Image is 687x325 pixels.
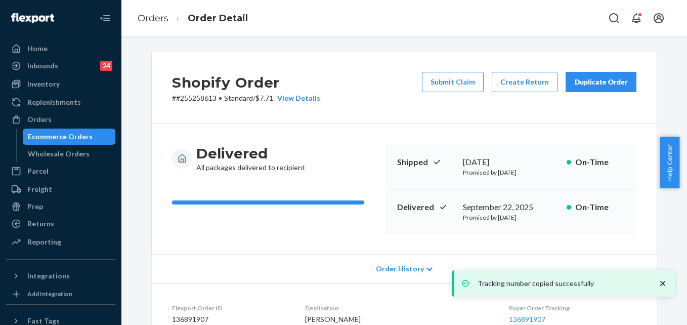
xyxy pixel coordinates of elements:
div: Parcel [27,166,49,176]
a: Freight [6,181,115,197]
ol: breadcrumbs [130,4,256,33]
a: Inbounds24 [6,58,115,74]
div: Wholesale Orders [28,149,90,159]
a: Prep [6,198,115,215]
p: Promised by [DATE] [463,168,559,177]
p: Tracking number copied successfully [478,278,648,289]
h3: Delivered [196,144,305,162]
a: Ecommerce Orders [23,129,116,145]
svg: close toast [658,278,668,289]
button: Close Navigation [95,8,115,28]
div: Replenishments [27,97,81,107]
div: Integrations [27,271,70,281]
span: • [219,94,222,102]
div: Inbounds [27,61,58,71]
div: All packages delivered to recipient [196,144,305,173]
p: Delivered [397,201,455,213]
div: Ecommerce Orders [28,132,93,142]
a: Orders [138,13,168,24]
p: Shipped [397,156,455,168]
div: Home [27,44,48,54]
button: Create Return [492,72,557,92]
a: Replenishments [6,94,115,110]
a: Parcel [6,163,115,179]
div: September 22, 2025 [463,201,559,213]
dt: Flexport Order ID [172,304,289,312]
a: Order Detail [188,13,248,24]
a: Inventory [6,76,115,92]
button: Open notifications [626,8,647,28]
a: Returns [6,216,115,232]
div: Orders [27,114,52,125]
p: On-Time [575,156,624,168]
div: Reporting [27,237,61,247]
dt: Destination [305,304,493,312]
dt: Buyer Order Tracking [509,304,636,312]
button: Submit Claim [422,72,484,92]
div: [DATE] [463,156,559,168]
p: Promised by [DATE] [463,213,559,222]
div: Duplicate Order [574,77,628,87]
a: Wholesale Orders [23,146,116,162]
button: Duplicate Order [566,72,636,92]
dd: 136891907 [172,314,289,324]
a: Add Integration [6,288,115,300]
img: Flexport logo [11,13,54,23]
span: Standard [224,94,253,102]
div: Add Integration [27,290,72,298]
span: Order History [376,264,424,274]
div: Freight [27,184,52,194]
button: View Details [273,93,320,103]
div: Returns [27,219,54,229]
button: Help Center [660,137,679,188]
div: 24 [100,61,112,71]
button: Open account menu [649,8,669,28]
iframe: Opens a widget where you can chat to one of our agents [623,295,677,320]
div: Prep [27,201,43,212]
p: # #255258613 / $7.71 [172,93,320,103]
a: Reporting [6,234,115,250]
h2: Shopify Order [172,72,320,93]
a: 136891907 [509,315,545,323]
a: Orders [6,111,115,128]
p: On-Time [575,201,624,213]
button: Integrations [6,268,115,284]
div: Inventory [27,79,60,89]
a: Home [6,40,115,57]
button: Open Search Box [604,8,624,28]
